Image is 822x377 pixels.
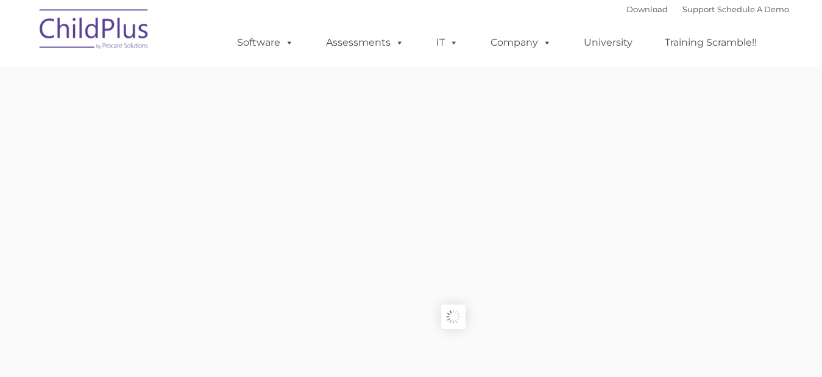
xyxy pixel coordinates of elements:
a: IT [424,30,470,55]
img: ChildPlus by Procare Solutions [34,1,155,62]
a: Software [225,30,306,55]
a: Schedule A Demo [717,4,789,14]
a: Assessments [314,30,416,55]
a: University [572,30,645,55]
a: Company [478,30,564,55]
a: Training Scramble!! [653,30,769,55]
a: Download [626,4,668,14]
a: Support [682,4,715,14]
font: | [626,4,789,14]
